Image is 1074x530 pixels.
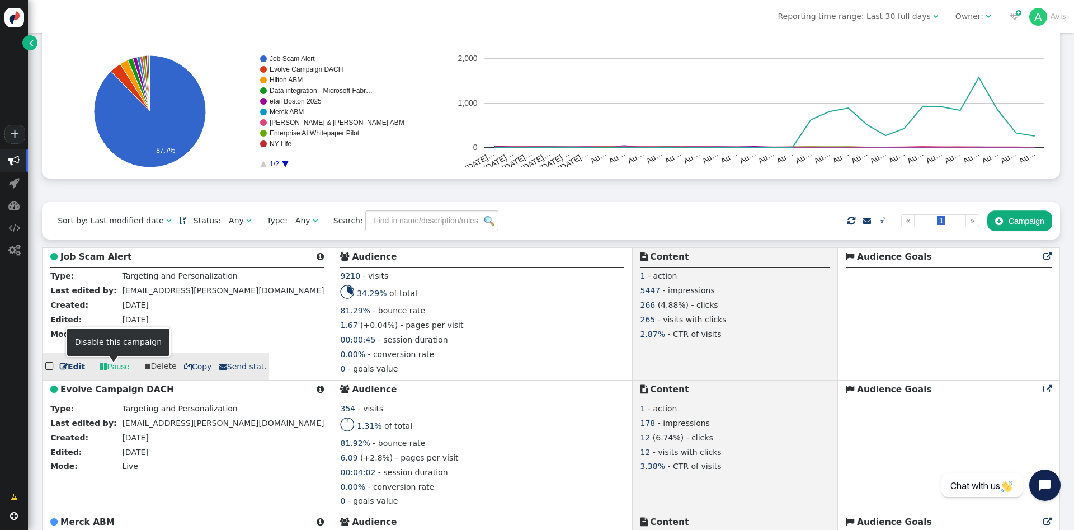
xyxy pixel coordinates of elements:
span:  [846,252,854,261]
span: [DATE] [122,448,148,457]
span:  [317,518,324,526]
span: Live [122,462,138,471]
text: Au… [831,149,850,165]
text: Au… [980,149,1000,165]
span: - goals value [348,364,398,373]
span: - impressions [663,286,715,295]
span: - pages per visit [395,453,459,462]
span: - bounce rate [373,439,425,448]
span: 266 [640,301,656,309]
span:  [640,252,648,261]
text: Au… [644,149,664,165]
text: Au… [812,149,832,165]
span: of total [389,289,417,298]
b: Edited: [50,448,82,457]
svg: A chart. [451,55,1044,167]
b: Audience Goals [857,517,932,527]
text: Merck ABM [270,108,304,116]
b: Last edited by: [50,286,116,295]
div: A [1029,8,1047,26]
text: Au… [663,149,682,165]
b: Job Scam Alert [60,252,131,262]
div: Any [229,215,244,227]
span: of total [384,421,412,430]
span: - visits with clicks [658,315,727,324]
text: Au… [626,149,646,165]
span: 12 [640,433,651,442]
text: Au… [700,149,720,165]
a:  [1043,252,1052,262]
span: - impressions [658,419,710,428]
text: etail Boston 2025 [270,97,322,105]
span: 0.00% [340,482,365,491]
span:  [995,217,1003,226]
span: Search: [326,216,363,225]
a:  [22,35,37,50]
span: Targeting and Personalization [122,404,237,413]
div: Sort by: Last modified date [58,215,163,227]
a: Copy [184,361,212,373]
span:  [1043,252,1052,261]
span: (4.88%) [658,301,689,309]
div: Any [295,215,310,227]
text: Au… [924,149,944,165]
a:  [3,487,26,507]
span:  [1010,12,1019,20]
span: Delete [145,362,177,370]
text: Au… [775,149,794,165]
img: icon_search.png [484,216,494,226]
span: [EMAIL_ADDRESS][PERSON_NAME][DOMAIN_NAME] [122,419,324,428]
span:  [317,252,324,261]
text: Au… [868,149,888,165]
b: Audience Goals [857,252,932,262]
span: 1.67 [340,321,357,330]
span:  [847,214,855,228]
span: 1 [640,404,646,413]
span: 0 [340,496,345,505]
span: 0.00% [340,350,365,359]
a: Send stat. [219,361,267,373]
span:  [100,361,107,373]
span:  [11,491,18,503]
b: Merck ABM [60,517,115,527]
a:  [863,216,871,225]
span: 00:00:45 [340,335,375,344]
text: Au… [794,149,813,165]
span:  [640,518,648,526]
span:  [246,217,251,224]
b: Created: [50,433,88,442]
span: 9210 [340,271,360,280]
span: - pages per visit [401,321,464,330]
span:  [219,363,227,370]
text: NY Life [270,140,291,148]
text: Au… [682,149,701,165]
span: 6.09 [340,453,357,462]
span:  [8,245,20,256]
span:  [45,359,55,374]
span:  [145,362,151,370]
b: Audience Goals [857,384,932,395]
span: (+2.8%) [360,453,393,462]
span: - conversion rate [368,482,434,491]
span: - bounce rate [373,306,425,315]
span:  [640,385,648,393]
span: 81.92% [340,439,370,448]
span:  [29,37,34,49]
span: 1.31% [357,421,381,430]
span: - goals value [348,496,398,505]
b: Audience [352,517,397,527]
span: - action [648,404,677,413]
text: Au… [756,149,776,165]
b: Content [650,384,689,395]
span: 1 [640,271,646,280]
b: Type: [50,404,74,413]
text: Au… [962,149,981,165]
span:  [8,155,20,166]
text: Hilton ABM [270,76,303,84]
span:  [863,217,871,224]
span:  [8,200,20,211]
svg: A chart. [50,55,445,167]
b: Audience [352,252,397,262]
b: Mode: [50,462,78,471]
